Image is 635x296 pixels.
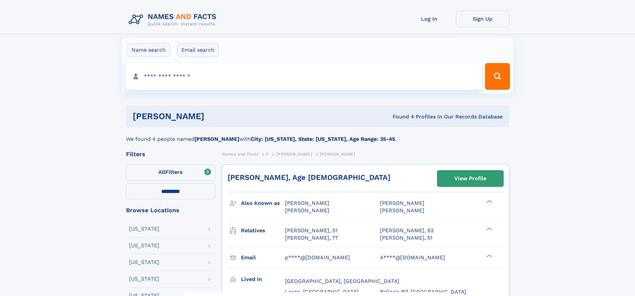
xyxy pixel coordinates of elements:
[285,227,337,234] a: [PERSON_NAME], 51
[158,169,165,175] span: All
[125,63,482,90] input: search input
[126,165,215,181] label: Filters
[228,173,390,182] a: [PERSON_NAME], Age [DEMOGRAPHIC_DATA]
[133,112,299,120] h1: [PERSON_NAME]
[380,207,424,214] span: [PERSON_NAME]
[285,207,329,214] span: [PERSON_NAME]
[380,227,434,234] a: [PERSON_NAME], 82
[285,200,329,206] span: [PERSON_NAME]
[126,127,509,143] div: We found 4 people named with .
[126,151,215,157] div: Filters
[129,226,159,232] div: [US_STATE]
[380,234,432,242] a: [PERSON_NAME], 51
[129,243,159,248] div: [US_STATE]
[285,278,399,284] span: [GEOGRAPHIC_DATA], [GEOGRAPHIC_DATA]
[222,150,259,158] a: Names and Facts
[285,234,338,242] a: [PERSON_NAME], 77
[285,289,359,295] span: Largo, [GEOGRAPHIC_DATA]
[127,43,170,57] label: Name search
[298,113,503,120] div: Found 4 Profiles In Our Records Database
[129,260,159,265] div: [US_STATE]
[485,254,493,258] div: ❯
[241,198,285,209] h3: Also known as
[454,171,486,186] div: View Profile
[194,136,239,142] b: [PERSON_NAME]
[251,136,395,142] b: City: [US_STATE], State: [US_STATE], Age Range: 35-45
[266,152,269,157] span: P
[485,63,510,90] button: Search Button
[129,276,159,282] div: [US_STATE]
[241,274,285,285] h3: Lived in
[126,207,215,213] div: Browse Locations
[485,227,493,231] div: ❯
[241,225,285,236] h3: Relatives
[485,200,493,204] div: ❯
[380,289,466,295] span: Belleair Blf, [GEOGRAPHIC_DATA]
[276,152,312,157] span: [PERSON_NAME]
[456,11,509,27] a: Sign Up
[177,43,219,57] label: Email search
[320,152,355,157] span: [PERSON_NAME]
[276,150,312,158] a: [PERSON_NAME]
[126,11,222,29] img: Logo Names and Facts
[403,11,456,27] a: Log In
[241,252,285,263] h3: Email
[380,200,424,206] span: [PERSON_NAME]
[437,171,503,187] a: View Profile
[266,150,269,158] a: P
